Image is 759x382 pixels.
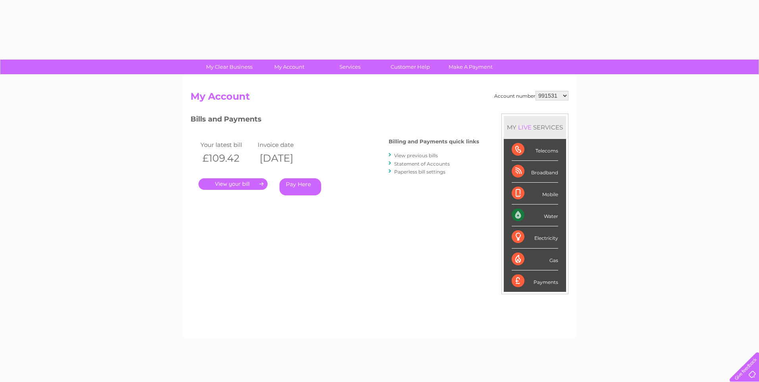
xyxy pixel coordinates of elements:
h2: My Account [191,91,568,106]
a: Pay Here [279,178,321,195]
td: Your latest bill [198,139,256,150]
th: [DATE] [256,150,313,166]
a: View previous bills [394,152,438,158]
div: Electricity [512,226,558,248]
div: Telecoms [512,139,558,161]
a: Services [317,60,383,74]
a: Paperless bill settings [394,169,445,175]
a: Statement of Accounts [394,161,450,167]
a: My Clear Business [196,60,262,74]
h4: Billing and Payments quick links [389,139,479,145]
a: My Account [257,60,322,74]
h3: Bills and Payments [191,114,479,127]
div: Broadband [512,161,558,183]
th: £109.42 [198,150,256,166]
div: Mobile [512,183,558,205]
a: . [198,178,268,190]
div: Gas [512,249,558,270]
td: Invoice date [256,139,313,150]
div: MY SERVICES [504,116,566,139]
a: Make A Payment [438,60,503,74]
div: Account number [494,91,568,100]
div: LIVE [516,123,533,131]
div: Payments [512,270,558,292]
div: Water [512,205,558,226]
a: Customer Help [378,60,443,74]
